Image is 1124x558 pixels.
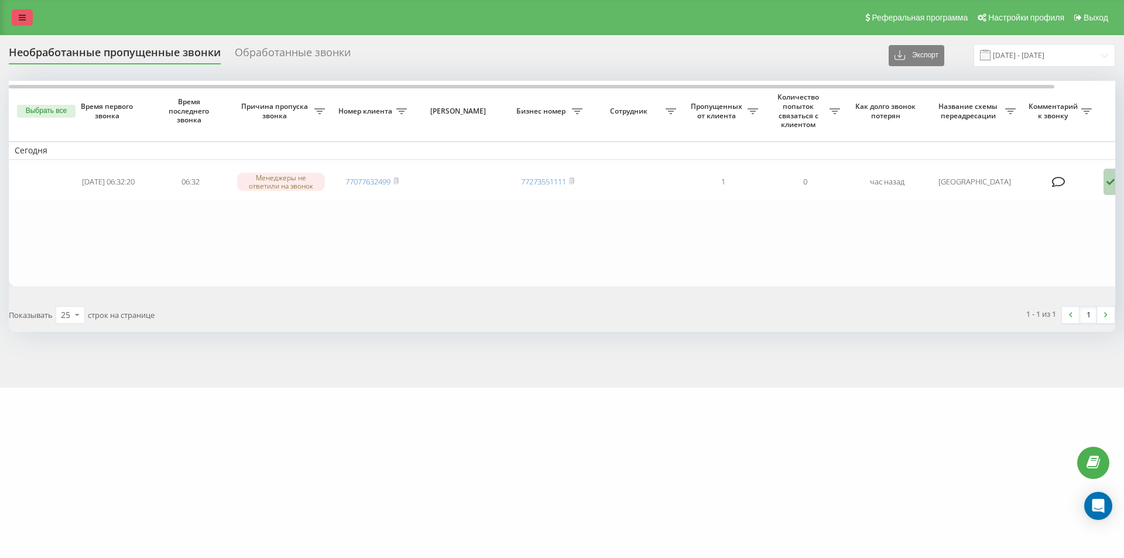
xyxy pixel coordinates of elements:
td: [DATE] 06:32:20 [67,162,149,202]
div: Обработанные звонки [235,46,351,64]
span: Выход [1084,13,1108,22]
span: Количество попыток связаться с клиентом [770,93,830,129]
a: 77273551111 [521,176,566,187]
span: Как долго звонок потерян [855,102,919,120]
div: Необработанные пропущенные звонки [9,46,221,64]
span: Время первого звонка [77,102,140,120]
span: Настройки профиля [988,13,1064,22]
span: Бизнес номер [512,107,572,116]
span: строк на странице [88,310,155,320]
td: 06:32 [149,162,231,202]
span: Сотрудник [594,107,666,116]
span: Название схемы переадресации [934,102,1005,120]
a: 1 [1080,307,1097,323]
div: Open Intercom Messenger [1084,492,1112,520]
button: Экспорт [889,45,944,66]
span: Реферальная программа [872,13,968,22]
div: Менеджеры не ответили на звонок [237,173,325,190]
span: [PERSON_NAME] [423,107,496,116]
div: 1 - 1 из 1 [1026,308,1056,320]
td: 0 [764,162,846,202]
td: час назад [846,162,928,202]
a: 77077632499 [345,176,390,187]
span: Номер клиента [337,107,396,116]
span: Причина пропуска звонка [237,102,314,120]
span: Показывать [9,310,53,320]
span: Время последнего звонка [159,97,222,125]
span: Пропущенных от клиента [688,102,748,120]
div: 25 [61,309,70,321]
td: [GEOGRAPHIC_DATA] [928,162,1022,202]
button: Выбрать все [17,105,76,118]
span: Комментарий к звонку [1027,102,1081,120]
td: 1 [682,162,764,202]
